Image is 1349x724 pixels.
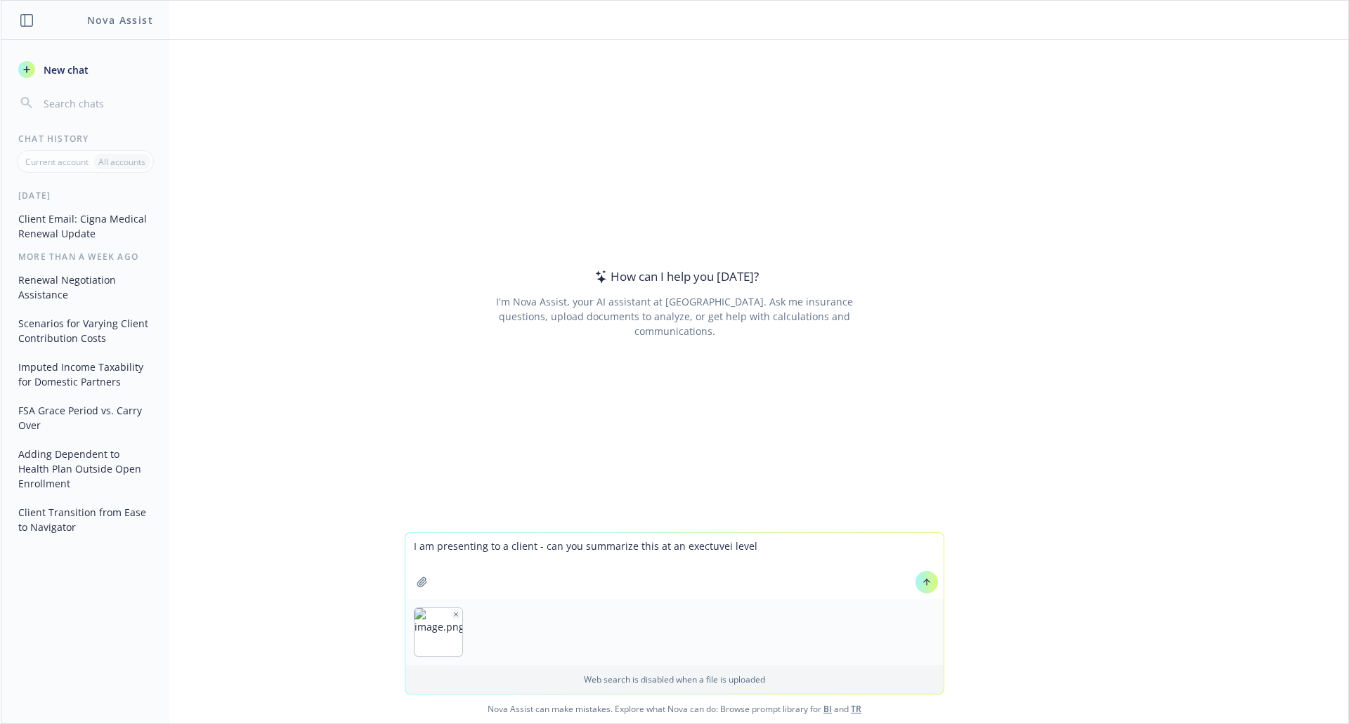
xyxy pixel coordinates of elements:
[414,673,935,685] p: Web search is disabled when a file is uploaded
[1,190,169,202] div: [DATE]
[13,207,158,245] button: Client Email: Cigna Medical Renewal Update
[591,268,759,286] div: How can I help you [DATE]?
[13,399,158,437] button: FSA Grace Period vs. Carry Over
[13,268,158,306] button: Renewal Negotiation Assistance
[13,442,158,495] button: Adding Dependent to Health Plan Outside Open Enrollment
[823,703,832,715] a: BI
[41,93,152,113] input: Search chats
[415,608,462,656] img: image.png
[13,355,158,393] button: Imputed Income Taxability for Domestic Partners
[6,695,1343,723] span: Nova Assist can make mistakes. Explore what Nova can do: Browse prompt library for and
[1,251,169,263] div: More than a week ago
[1,133,169,145] div: Chat History
[25,156,89,168] p: Current account
[13,57,158,82] button: New chat
[98,156,145,168] p: All accounts
[13,501,158,539] button: Client Transition from Ease to Navigator
[41,62,89,77] span: New chat
[405,533,944,599] textarea: I am presenting to a client - can you summarize this at an exectuvei level
[87,13,153,27] h1: Nova Assist
[476,294,872,338] div: I'm Nova Assist, your AI assistant at [GEOGRAPHIC_DATA]. Ask me insurance questions, upload docum...
[851,703,861,715] a: TR
[13,312,158,350] button: Scenarios for Varying Client Contribution Costs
